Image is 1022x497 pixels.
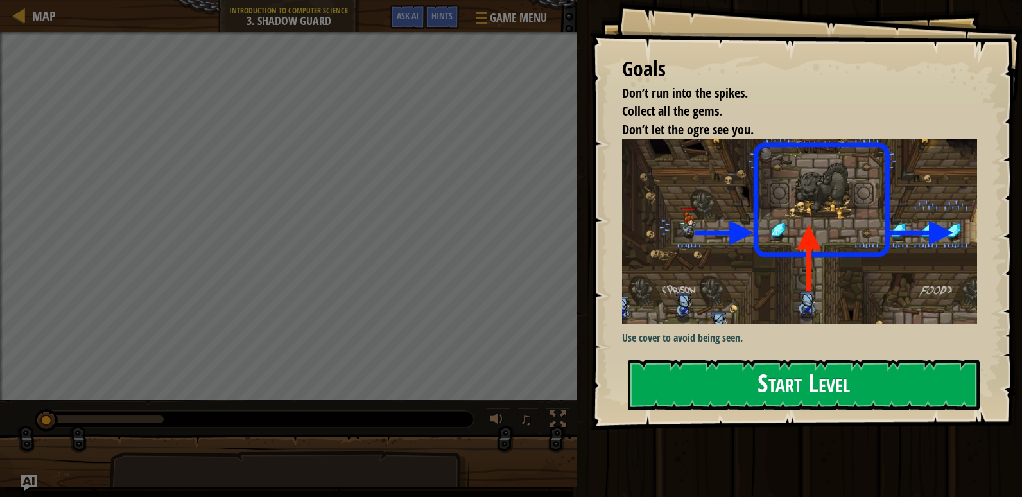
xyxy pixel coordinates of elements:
[622,331,987,345] p: Use cover to avoid being seen.
[465,5,555,35] button: Game Menu
[606,102,974,121] li: Collect all the gems.
[622,102,722,119] span: Collect all the gems.
[606,84,974,103] li: Don’t run into the spikes.
[26,7,56,24] a: Map
[622,84,748,101] span: Don’t run into the spikes.
[606,121,974,139] li: Don’t let the ogre see you.
[485,408,511,434] button: Adjust volume
[397,10,419,22] span: Ask AI
[431,10,453,22] span: Hints
[545,408,571,434] button: Toggle fullscreen
[21,475,37,491] button: Ask AI
[32,7,56,24] span: Map
[622,139,987,324] img: Shadow guard
[390,5,425,29] button: Ask AI
[628,360,980,410] button: Start Level
[517,408,539,434] button: ♫
[622,121,754,138] span: Don’t let the ogre see you.
[520,410,533,429] span: ♫
[622,55,977,84] div: Goals
[490,10,547,26] span: Game Menu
